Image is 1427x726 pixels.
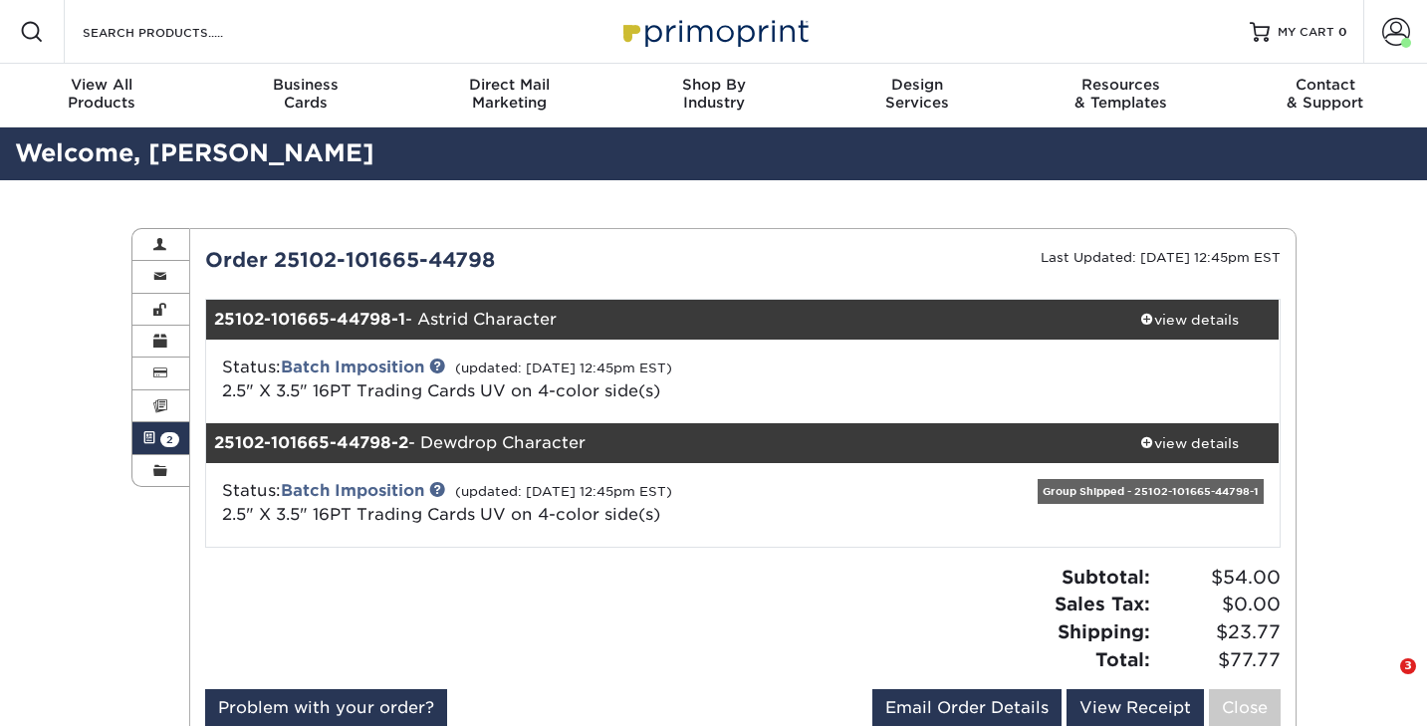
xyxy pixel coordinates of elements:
a: Batch Imposition [281,358,424,376]
a: BusinessCards [204,64,408,127]
span: 3 [1400,658,1416,674]
strong: 25102-101665-44798-2 [214,433,408,452]
span: Resources [1020,76,1224,94]
span: $23.77 [1156,618,1281,646]
small: (updated: [DATE] 12:45pm EST) [455,361,672,375]
strong: Shipping: [1058,620,1150,642]
a: 2.5" X 3.5" 16PT Trading Cards UV on 4-color side(s) [222,505,660,524]
div: - Dewdrop Character [206,423,1100,463]
a: Direct MailMarketing [407,64,611,127]
div: Services [816,76,1020,112]
div: Status: [207,479,921,527]
a: Shop ByIndustry [611,64,816,127]
iframe: Intercom live chat [1359,658,1407,706]
a: view details [1100,423,1280,463]
a: 2 [132,422,190,454]
small: Last Updated: [DATE] 12:45pm EST [1041,250,1281,265]
a: Batch Imposition [281,481,424,500]
div: Order 25102-101665-44798 [190,245,743,275]
strong: 25102-101665-44798-1 [214,310,405,329]
span: 2 [160,432,179,447]
span: $0.00 [1156,591,1281,618]
span: Design [816,76,1020,94]
div: Status: [207,356,921,403]
div: view details [1100,310,1280,330]
div: Cards [204,76,408,112]
span: MY CART [1278,24,1334,41]
strong: Subtotal: [1062,566,1150,588]
a: DesignServices [816,64,1020,127]
span: Business [204,76,408,94]
a: Contact& Support [1223,64,1427,127]
div: Group Shipped - 25102-101665-44798-1 [1038,479,1264,504]
span: Shop By [611,76,816,94]
div: - Astrid Character [206,300,1100,340]
a: 2.5" X 3.5" 16PT Trading Cards UV on 4-color side(s) [222,381,660,400]
div: Industry [611,76,816,112]
small: (updated: [DATE] 12:45pm EST) [455,484,672,499]
span: $77.77 [1156,646,1281,674]
a: view details [1100,300,1280,340]
strong: Total: [1095,648,1150,670]
div: view details [1100,433,1280,453]
img: Primoprint [614,10,814,53]
strong: Sales Tax: [1055,593,1150,614]
input: SEARCH PRODUCTS..... [81,20,275,44]
span: Contact [1223,76,1427,94]
div: Marketing [407,76,611,112]
a: Resources& Templates [1020,64,1224,127]
div: & Templates [1020,76,1224,112]
span: $54.00 [1156,564,1281,592]
span: Direct Mail [407,76,611,94]
span: 0 [1338,25,1347,39]
div: & Support [1223,76,1427,112]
